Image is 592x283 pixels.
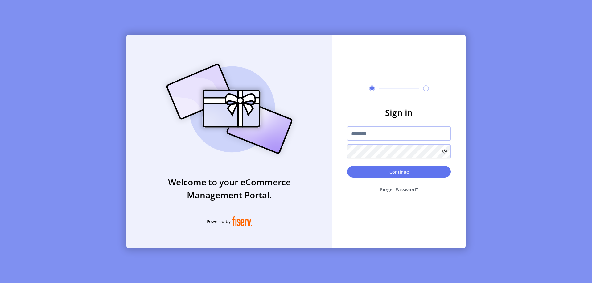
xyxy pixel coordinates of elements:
[157,57,302,161] img: card_Illustration.svg
[126,175,332,201] h3: Welcome to your eCommerce Management Portal.
[347,181,451,198] button: Forget Password?
[347,106,451,119] h3: Sign in
[347,166,451,178] button: Continue
[207,218,231,225] span: Powered by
